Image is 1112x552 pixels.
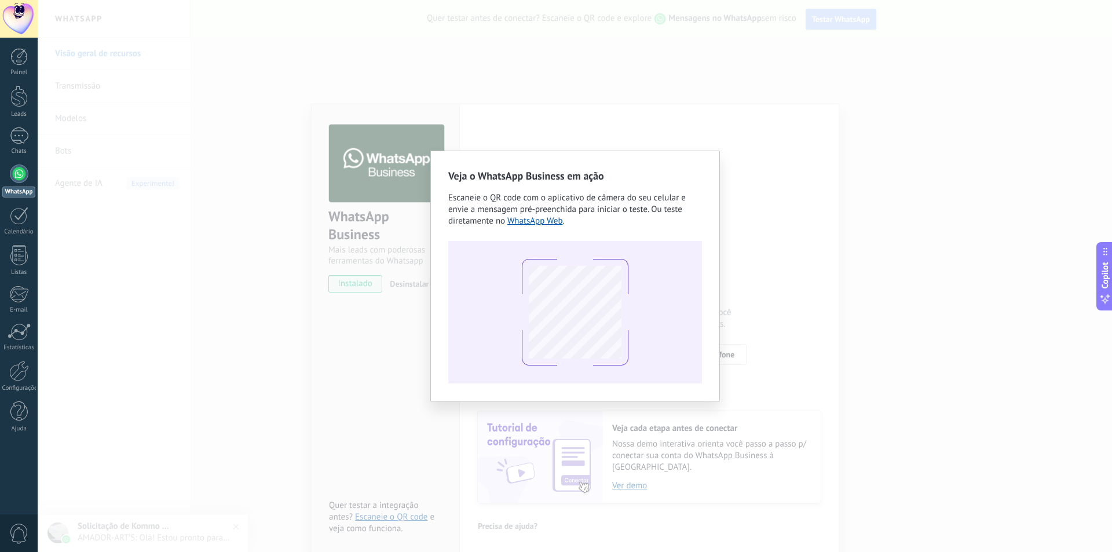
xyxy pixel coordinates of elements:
div: Painel [2,69,36,76]
div: Ajuda [2,425,36,433]
h2: Veja o WhatsApp Business em ação [448,169,702,183]
div: . [448,192,702,227]
div: WhatsApp [2,187,35,198]
div: Calendário [2,228,36,236]
a: WhatsApp Web [507,215,563,226]
div: Chats [2,148,36,155]
span: Copilot [1099,262,1111,288]
div: Listas [2,269,36,276]
div: Configurações [2,385,36,392]
div: Leads [2,111,36,118]
span: Escaneie o QR code com o aplicativo de câmera do seu celular e envie a mensagem pré-preenchida pa... [448,192,686,226]
div: Estatísticas [2,344,36,352]
div: E-mail [2,306,36,314]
